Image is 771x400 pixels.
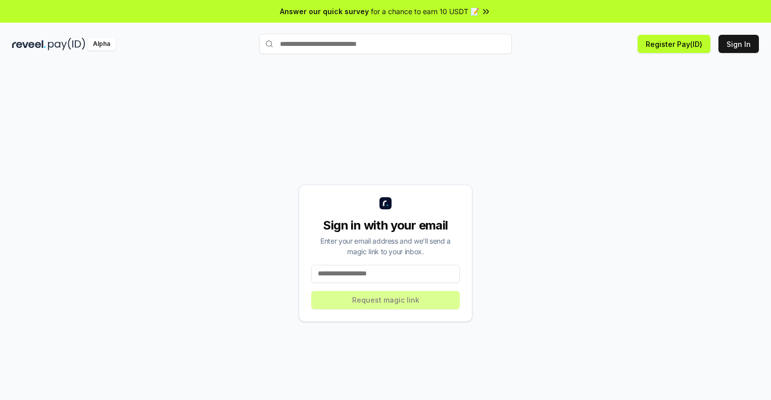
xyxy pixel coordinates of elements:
div: Alpha [87,38,116,50]
img: reveel_dark [12,38,46,50]
button: Register Pay(ID) [638,35,710,53]
span: Answer our quick survey [280,6,369,17]
span: for a chance to earn 10 USDT 📝 [371,6,479,17]
div: Enter your email address and we’ll send a magic link to your inbox. [311,236,460,257]
img: logo_small [379,197,392,209]
div: Sign in with your email [311,217,460,234]
button: Sign In [718,35,759,53]
img: pay_id [48,38,85,50]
